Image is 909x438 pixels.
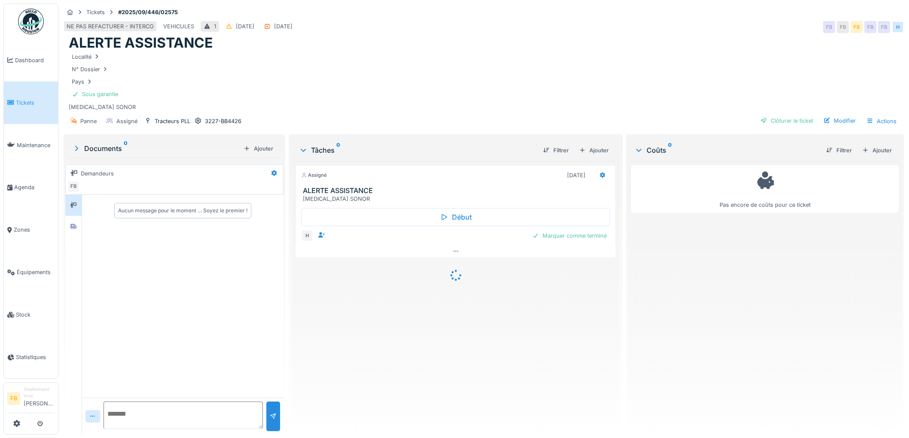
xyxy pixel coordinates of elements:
div: [DATE] [567,171,586,179]
div: H [892,21,904,33]
sup: 0 [124,143,128,154]
span: Stock [16,311,55,319]
div: Ajouter [240,143,277,154]
a: Zones [4,209,58,251]
span: Dashboard [15,56,55,64]
span: Zones [14,226,55,234]
span: Tickets [16,99,55,107]
sup: 0 [668,145,672,155]
div: FB [837,21,849,33]
div: FB [67,181,79,193]
div: Filtrer [540,145,572,156]
a: Agenda [4,166,58,209]
div: [MEDICAL_DATA] SONOR [303,195,612,203]
div: 3227-BB4426 [205,117,241,125]
h3: ALERTE ASSISTANCE [303,187,612,195]
li: [PERSON_NAME] [24,386,55,411]
div: Documents [72,143,240,154]
li: FB [7,392,20,405]
div: VEHICULES [163,22,194,30]
div: H [301,230,313,242]
div: Clôturer le ticket [757,115,817,127]
h1: ALERTE ASSISTANCE [69,35,213,51]
div: Marquer comme terminé [529,230,610,242]
div: Aucun message pour le moment … Soyez le premier ! [118,207,247,214]
div: FB [864,21,876,33]
span: Statistiques [16,353,55,361]
img: Badge_color-CXgf-gQk.svg [18,9,44,34]
div: 1 [214,22,216,30]
div: [DATE] [274,22,293,30]
a: Maintenance [4,124,58,166]
a: Statistiques [4,336,58,378]
div: Filtrer [823,145,855,156]
a: Tickets [4,82,58,124]
span: Équipements [17,268,55,276]
div: Assigné [301,172,327,179]
strong: #2025/09/446/02575 [115,8,181,16]
span: Agenda [14,183,55,191]
div: Assigné [116,117,137,125]
div: FB [878,21,890,33]
div: Localité [72,53,100,61]
div: Demandeurs [81,169,114,178]
div: Tracteurs PLL [155,117,190,125]
div: Sous garantie [82,90,118,98]
div: Pays [72,78,93,86]
div: Tâches [299,145,537,155]
div: N° Dossier [72,65,109,73]
div: Gestionnaire local [24,386,55,399]
span: Maintenance [17,141,55,149]
a: Stock [4,293,58,336]
div: NE PAS REFACTURER - INTERCO [67,22,154,30]
div: Actions [863,115,900,127]
div: Coûts [634,145,819,155]
div: [DATE] [236,22,254,30]
div: Modifier [820,115,859,127]
div: [MEDICAL_DATA] SONOR [69,51,899,112]
div: Tickets [86,8,105,16]
sup: 0 [336,145,340,155]
div: Ajouter [859,145,895,156]
a: Dashboard [4,39,58,82]
a: FB Gestionnaire local[PERSON_NAME] [7,386,55,413]
div: FB [851,21,863,33]
div: Ajouter [576,145,612,156]
a: Équipements [4,251,58,293]
div: Panne [80,117,97,125]
div: FB [823,21,835,33]
div: Pas encore de coûts pour ce ticket [637,169,893,209]
div: Début [301,208,610,226]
